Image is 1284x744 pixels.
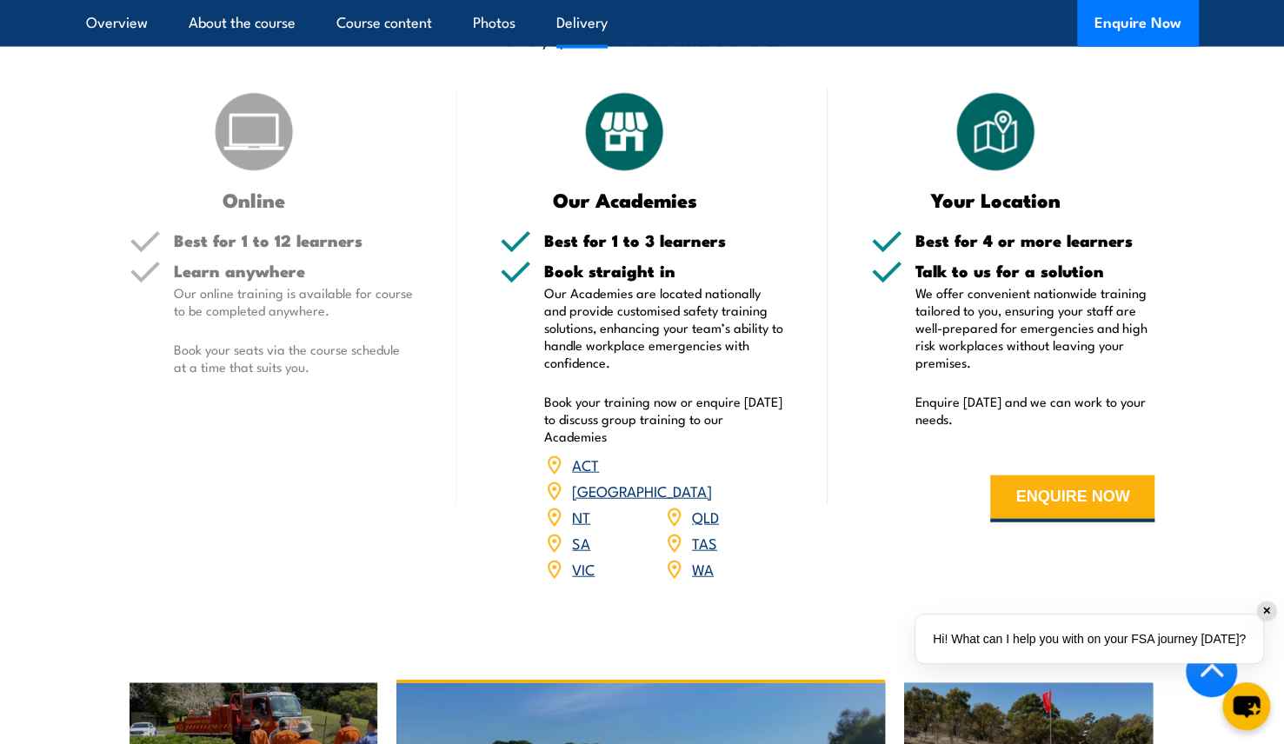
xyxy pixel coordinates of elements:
a: SA [572,532,590,553]
h3: Online [130,189,379,209]
h5: Learn anywhere [174,262,414,279]
a: ACT [572,454,599,475]
h5: Book straight in [544,262,784,279]
p: Enquire [DATE] and we can work to your needs. [915,393,1155,428]
p: Book your seats via the course schedule at a time that suits you. [174,341,414,375]
a: [GEOGRAPHIC_DATA] [572,480,712,501]
p: We offer convenient nationwide training tailored to you, ensuring your staff are well-prepared fo... [915,284,1155,371]
p: Book your training now or enquire [DATE] to discuss group training to our Academies [544,393,784,445]
h3: Our Academies [500,189,749,209]
p: Our Academies are located nationally and provide customised safety training solutions, enhancing ... [544,284,784,371]
h5: Talk to us for a solution [915,262,1155,279]
a: VIC [572,558,595,579]
a: TAS [692,532,717,553]
h5: Best for 1 to 3 learners [544,232,784,249]
a: QLD [692,506,719,527]
div: Hi! What can I help you with on your FSA journey [DATE]? [915,614,1263,663]
h5: Best for 1 to 12 learners [174,232,414,249]
a: NT [572,506,590,527]
p: Our online training is available for course to be completed anywhere. [174,284,414,319]
h5: Best for 4 or more learners [915,232,1155,249]
button: ENQUIRE NOW [990,475,1154,522]
div: ✕ [1257,601,1276,621]
h3: Your Location [871,189,1121,209]
button: chat-button [1222,682,1270,730]
a: WA [692,558,714,579]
